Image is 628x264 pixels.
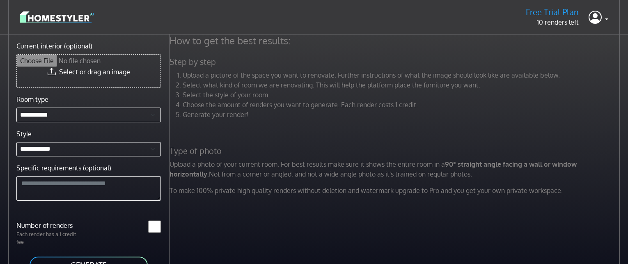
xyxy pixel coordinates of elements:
[165,186,627,195] p: To make 100% private high quality renders without deletion and watermark upgrade to Pro and you g...
[165,146,627,156] h5: Type of photo
[11,230,89,246] p: Each render has a 1 credit fee
[165,159,627,179] p: Upload a photo of your current room. For best results make sure it shows the entire room in a Not...
[16,94,48,104] label: Room type
[183,90,622,100] li: Select the style of your room.
[526,7,579,17] h5: Free Trial Plan
[183,100,622,110] li: Choose the amount of renders you want to generate. Each render costs 1 credit.
[165,34,627,47] h4: How to get the best results:
[16,163,111,173] label: Specific requirements (optional)
[183,110,622,119] li: Generate your render!
[11,220,89,230] label: Number of renders
[16,41,92,51] label: Current interior (optional)
[183,80,622,90] li: Select what kind of room we are renovating. This will help the platform place the furniture you w...
[16,129,32,139] label: Style
[20,10,94,24] img: logo-3de290ba35641baa71223ecac5eacb59cb85b4c7fdf211dc9aaecaaee71ea2f8.svg
[183,70,622,80] li: Upload a picture of the space you want to renovate. Further instructions of what the image should...
[526,17,579,27] p: 10 renders left
[165,57,627,67] h5: Step by step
